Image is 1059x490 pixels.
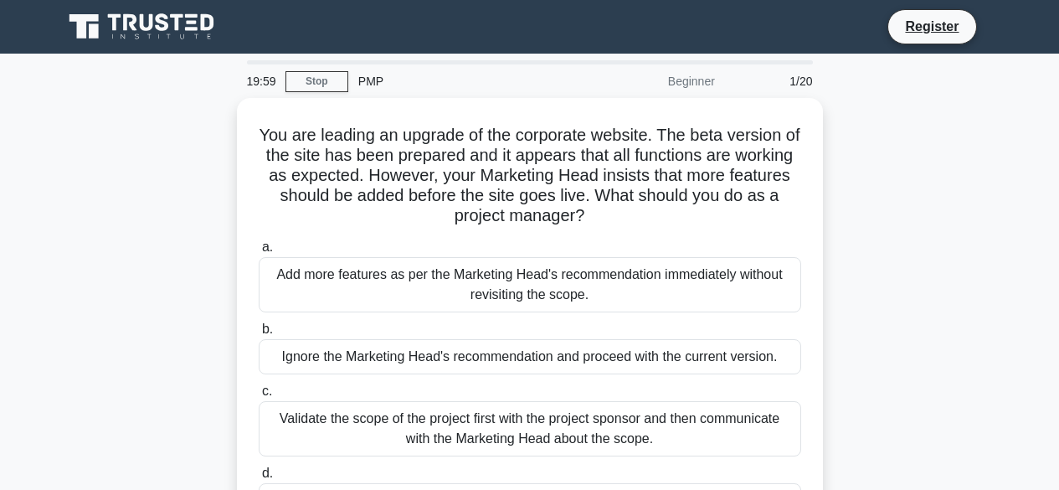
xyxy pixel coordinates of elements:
div: PMP [348,64,578,98]
a: Register [895,16,969,37]
span: c. [262,384,272,398]
div: Beginner [578,64,725,98]
span: a. [262,240,273,254]
span: b. [262,322,273,336]
div: Ignore the Marketing Head's recommendation and proceed with the current version. [259,339,801,374]
div: 19:59 [237,64,285,98]
div: 1/20 [725,64,823,98]
div: Add more features as per the Marketing Head's recommendation immediately without revisiting the s... [259,257,801,312]
a: Stop [285,71,348,92]
div: Validate the scope of the project first with the project sponsor and then communicate with the Ma... [259,401,801,456]
span: d. [262,466,273,480]
h5: You are leading an upgrade of the corporate website. The beta version of the site has been prepar... [257,125,803,227]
